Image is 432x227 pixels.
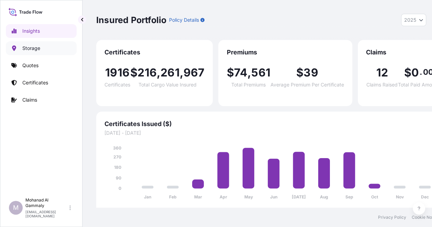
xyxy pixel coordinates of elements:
tspan: Oct [371,194,378,199]
span: Claims Raised [366,82,398,87]
p: Certificates [22,79,48,86]
tspan: 270 [113,154,121,159]
span: $ [130,67,137,78]
span: 1916 [105,67,130,78]
p: Quotes [22,62,38,69]
span: , [180,67,184,78]
span: Average Premium Per Certificate [270,82,344,87]
tspan: [DATE] [292,194,306,199]
span: $ [226,67,234,78]
p: [EMAIL_ADDRESS][DOMAIN_NAME] [25,210,68,218]
tspan: Feb [169,194,177,199]
tspan: Apr [220,194,227,199]
span: 2025 [404,17,416,23]
span: , [157,67,160,78]
tspan: Dec [421,194,429,199]
span: 967 [184,67,205,78]
tspan: Jun [270,194,277,199]
span: Certificates [104,82,130,87]
tspan: 90 [116,175,121,180]
span: Certificates [104,48,204,56]
tspan: 180 [114,165,121,170]
span: 39 [303,67,318,78]
a: Quotes [6,59,77,72]
tspan: Aug [320,194,328,199]
span: Total Premiums [231,82,266,87]
tspan: Jan [144,194,151,199]
span: 74 [234,67,247,78]
p: Policy Details [169,17,199,23]
tspan: Mar [194,194,202,199]
span: 216 [137,67,157,78]
a: Insights [6,24,77,38]
span: Premiums [226,48,344,56]
span: . [420,69,422,75]
p: Insured Portfolio [96,14,166,25]
span: 561 [251,67,270,78]
span: , [247,67,251,78]
tspan: Nov [396,194,404,199]
p: Mohanad Al Gammaly [25,197,68,208]
button: Year Selector [401,14,426,26]
p: Insights [22,28,40,34]
a: Claims [6,93,77,107]
p: Claims [22,96,37,103]
p: Storage [22,45,40,52]
a: Storage [6,41,77,55]
a: Certificates [6,76,77,90]
span: 0 [411,67,419,78]
tspan: Sep [345,194,353,199]
span: 12 [376,67,388,78]
span: $ [404,67,411,78]
span: M [13,204,19,211]
tspan: 360 [113,145,121,151]
tspan: May [244,194,253,199]
span: $ [296,67,303,78]
span: 261 [160,67,180,78]
tspan: 0 [119,186,121,191]
a: Privacy Policy [378,215,406,220]
span: Total Cargo Value Insured [139,82,197,87]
